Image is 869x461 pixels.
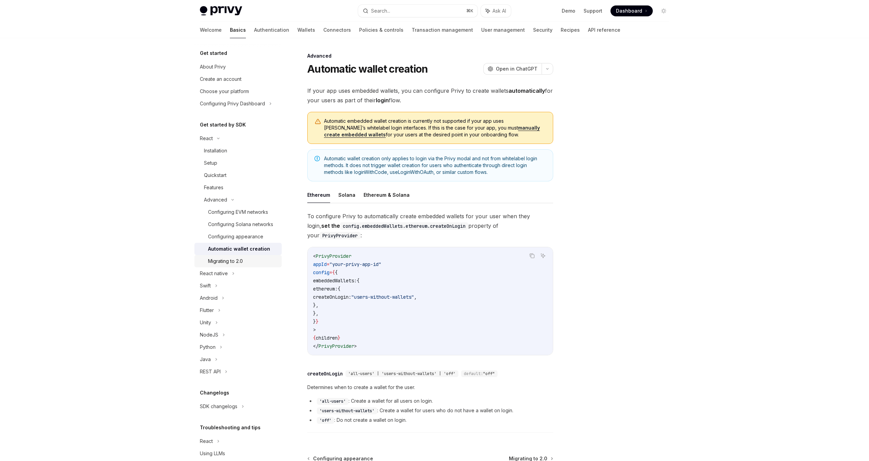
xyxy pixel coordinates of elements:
div: Using LLMs [200,449,225,458]
span: PrivyProvider [319,343,354,349]
li: : Create a wallet for users who do not have a wallet on login. [307,406,553,415]
code: 'off' [317,417,334,424]
span: ethereum: [313,286,338,292]
div: Configuring appearance [208,233,263,241]
a: Configuring Solana networks [194,218,282,230]
div: Quickstart [204,171,226,179]
a: Create an account [194,73,282,85]
div: Java [200,355,211,363]
span: } [313,318,316,325]
div: Python [200,343,216,351]
span: "off" [483,371,495,376]
span: > [313,327,316,333]
a: Using LLMs [194,447,282,460]
div: REST API [200,368,221,376]
span: , [414,294,417,300]
div: Unity [200,318,211,327]
li: : Create a wallet for all users on login. [307,397,553,405]
span: </ [313,343,319,349]
span: config [313,269,329,276]
span: { [335,269,338,276]
button: Toggle dark mode [658,5,669,16]
code: 'users-without-wallets' [317,407,377,414]
a: Configuring EVM networks [194,206,282,218]
a: Setup [194,157,282,169]
span: If your app uses embedded wallets, you can configure Privy to create wallets for your users as pa... [307,86,553,105]
span: = [327,261,329,267]
span: { [357,278,359,284]
span: appId [313,261,327,267]
div: Configuring Solana networks [208,220,273,228]
div: Advanced [204,196,227,204]
span: 'all-users' | 'users-without-wallets' | 'off' [348,371,456,376]
div: Installation [204,147,227,155]
a: Support [584,8,602,14]
span: "users-without-wallets" [351,294,414,300]
span: embeddedWallets: [313,278,357,284]
div: Configuring Privy Dashboard [200,100,265,108]
span: } [338,335,340,341]
a: API reference [588,22,620,38]
div: Advanced [307,53,553,59]
button: Ask AI [481,5,511,17]
span: To configure Privy to automatically create embedded wallets for your user when they login, proper... [307,211,553,240]
span: Ask AI [492,8,506,14]
button: Copy the contents from the code block [528,251,536,260]
span: Automatic embedded wallet creation is currently not supported if your app uses [PERSON_NAME]’s wh... [324,118,546,138]
span: ⌘ K [466,8,473,14]
div: Create an account [200,75,241,83]
span: }, [313,302,319,308]
button: Solana [338,187,355,203]
span: { [332,269,335,276]
div: Android [200,294,218,302]
a: Configuring appearance [194,230,282,243]
div: About Privy [200,63,226,71]
a: Automatic wallet creation [194,243,282,255]
code: 'all-users' [317,398,349,405]
div: Migrating to 2.0 [208,257,243,265]
span: { [313,335,316,341]
a: Transaction management [412,22,473,38]
h5: Get started by SDK [200,121,246,129]
div: React native [200,269,228,278]
span: Dashboard [616,8,642,14]
code: config.embeddedWallets.ethereum.createOnLogin [340,222,468,230]
span: }, [313,310,319,316]
h1: Automatic wallet creation [307,63,428,75]
a: Basics [230,22,246,38]
span: createOnLogin: [313,294,351,300]
button: Search...⌘K [358,5,477,17]
button: Ask AI [539,251,547,260]
span: > [354,343,357,349]
svg: Warning [314,118,321,125]
div: Swift [200,282,211,290]
span: < [313,253,316,259]
div: Choose your platform [200,87,249,95]
a: Recipes [561,22,580,38]
div: NodeJS [200,331,218,339]
a: Quickstart [194,169,282,181]
div: Flutter [200,306,214,314]
a: Migrating to 2.0 [194,255,282,267]
a: Demo [562,8,575,14]
a: Policies & controls [359,22,403,38]
a: Welcome [200,22,222,38]
span: { [338,286,340,292]
div: React [200,437,213,445]
span: "your-privy-app-id" [329,261,381,267]
button: Open in ChatGPT [483,63,542,75]
span: children [316,335,338,341]
span: Open in ChatGPT [496,65,537,72]
a: About Privy [194,61,282,73]
strong: set the [321,222,468,229]
button: Ethereum [307,187,330,203]
a: User management [481,22,525,38]
span: Determines when to create a wallet for the user. [307,383,553,391]
li: : Do not create a wallet on login. [307,416,553,424]
span: = [329,269,332,276]
h5: Get started [200,49,227,57]
strong: automatically [509,87,545,94]
code: PrivyProvider [320,232,360,239]
a: Dashboard [610,5,653,16]
div: SDK changelogs [200,402,237,411]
